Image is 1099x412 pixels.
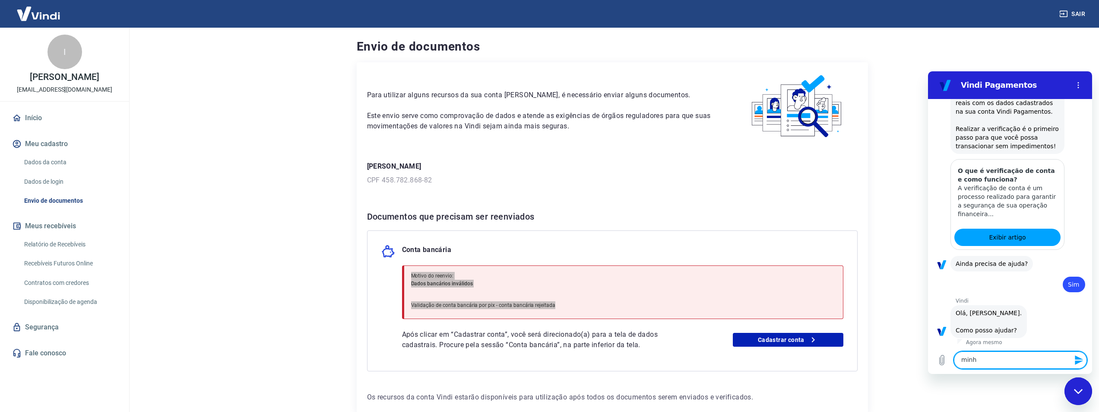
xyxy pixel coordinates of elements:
[367,111,716,131] p: Este envio serve como comprovação de dados e atende as exigências de órgãos reguladores para que ...
[733,333,843,347] a: Cadastrar conta
[357,38,868,55] h4: Envio de documentos
[411,281,473,287] span: Dados bancários inválidos
[21,236,119,253] a: Relatório de Recebíveis
[367,392,858,402] p: Os recursos da conta Vindi estarão disponíveis para utilização após todos os documentos serem env...
[10,344,119,363] a: Fale conosco
[381,245,395,259] img: money_pork.0c50a358b6dafb15dddc3eea48f23780.svg
[21,173,119,191] a: Dados de login
[21,192,119,210] a: Envio de documentos
[411,301,556,309] p: Validação de conta bancária por pix - conta bancária rejeitada
[10,109,119,128] a: Início
[30,73,99,82] p: [PERSON_NAME]
[21,153,119,171] a: Dados da conta
[411,272,556,280] p: Motivo do reenvio:
[402,329,689,350] p: Após clicar em “Cadastrar conta”, você será direcionado(a) para a tela de dados cadastrais. Procu...
[1058,6,1089,22] button: Sair
[1064,377,1092,405] iframe: Botão para abrir a janela de mensagens, conversa em andamento
[928,71,1092,374] iframe: Janela de mensagens
[21,274,119,292] a: Contratos com credores
[367,90,716,100] p: Para utilizar alguns recursos da sua conta [PERSON_NAME], é necessário enviar alguns documentos.
[10,217,119,236] button: Meus recebíveis
[17,85,112,94] p: [EMAIL_ADDRESS][DOMAIN_NAME]
[402,245,452,259] p: Conta bancária
[367,210,858,224] h6: Documentos que precisam ser reenviados
[737,73,858,141] img: waiting_documents.41d9841a9773e5fdf392cede4d13b617.svg
[21,293,119,311] a: Disponibilização de agenda
[21,255,119,272] a: Recebíveis Futuros Online
[367,175,858,185] p: CPF 458.782.868-82
[48,35,82,69] div: I
[10,318,119,337] a: Segurança
[10,0,67,27] img: Vindi
[10,134,119,153] button: Meu cadastro
[367,161,858,172] p: [PERSON_NAME]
